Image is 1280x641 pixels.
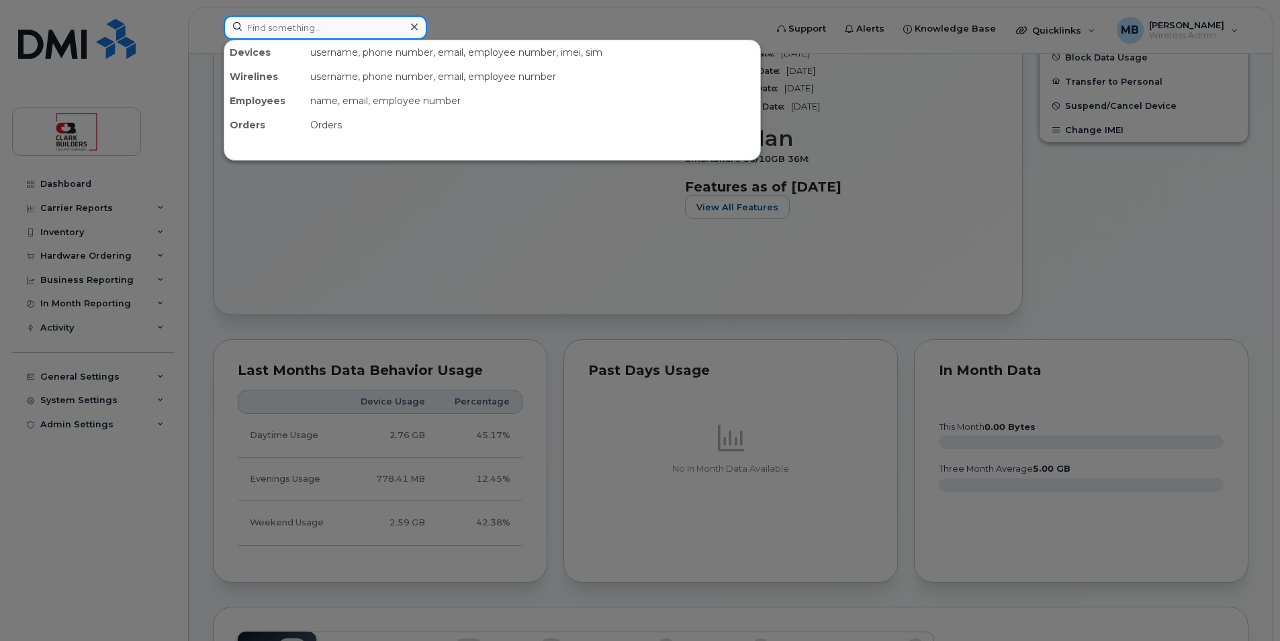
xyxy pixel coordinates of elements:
div: username, phone number, email, employee number [305,65,760,89]
div: Employees [224,89,305,113]
div: Orders [224,113,305,137]
div: name, email, employee number [305,89,760,113]
div: Devices [224,40,305,65]
div: Wirelines [224,65,305,89]
iframe: Messenger Launcher [1222,583,1270,631]
input: Find something... [224,15,427,40]
div: Orders [305,113,760,137]
div: username, phone number, email, employee number, imei, sim [305,40,760,65]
